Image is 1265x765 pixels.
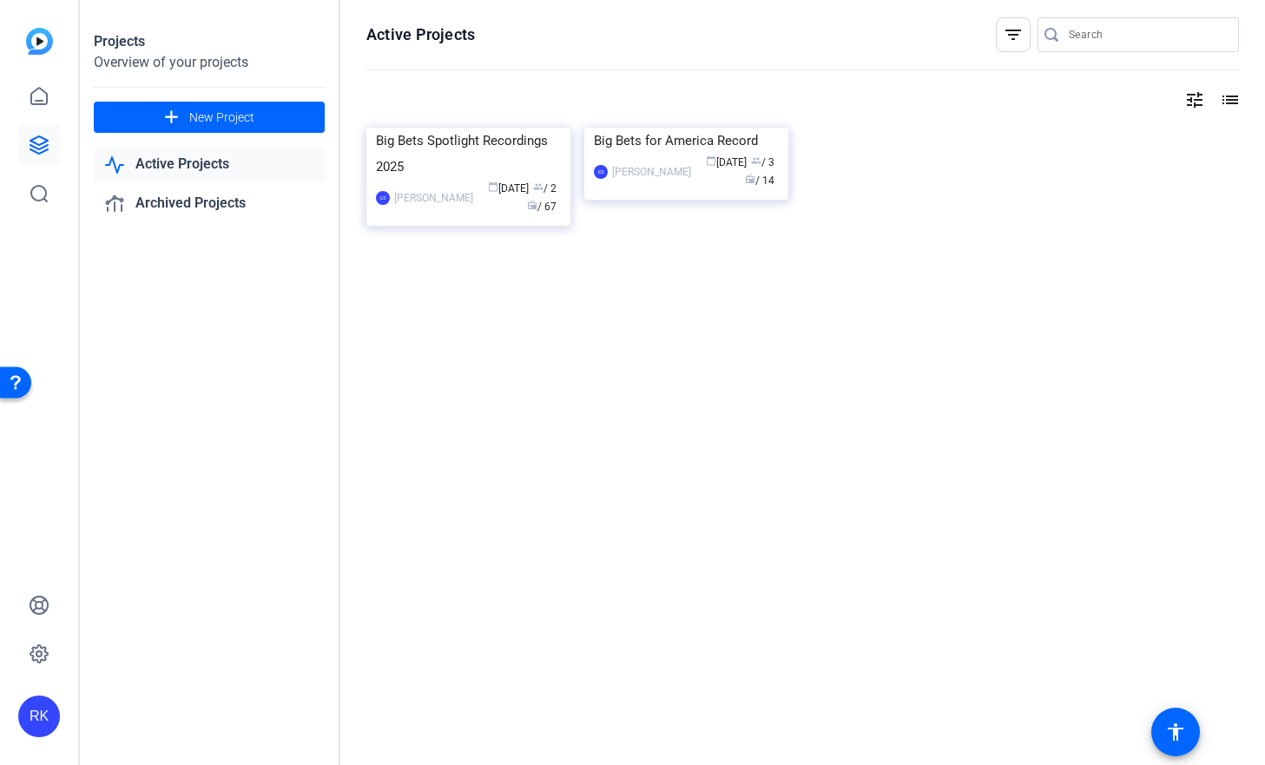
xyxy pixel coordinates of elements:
mat-icon: list [1218,89,1239,110]
span: / 2 [533,182,557,195]
span: radio [527,200,537,210]
span: group [533,181,544,192]
h1: Active Projects [366,24,475,45]
img: blue-gradient.svg [26,28,53,55]
a: Active Projects [94,147,325,182]
mat-icon: accessibility [1165,722,1186,742]
a: Archived Projects [94,186,325,221]
input: Search [1069,24,1225,45]
span: calendar_today [488,181,498,192]
span: group [751,155,761,166]
div: [PERSON_NAME] [394,189,473,207]
span: New Project [189,109,254,127]
button: New Project [94,102,325,133]
span: radio [745,174,755,184]
span: / 14 [745,175,774,187]
div: RK [18,696,60,737]
span: / 3 [751,156,774,168]
div: Overview of your projects [94,52,325,73]
mat-icon: tune [1184,89,1205,110]
div: Projects [94,31,325,52]
div: GS [376,191,390,205]
span: calendar_today [706,155,716,166]
span: / 67 [527,201,557,213]
mat-icon: filter_list [1003,24,1024,45]
div: Big Bets for America Record [594,128,779,154]
div: ES [594,165,608,179]
div: Big Bets Spotlight Recordings 2025 [376,128,561,180]
div: [PERSON_NAME] [612,163,691,181]
mat-icon: add [161,107,182,129]
span: [DATE] [488,182,529,195]
span: [DATE] [706,156,747,168]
